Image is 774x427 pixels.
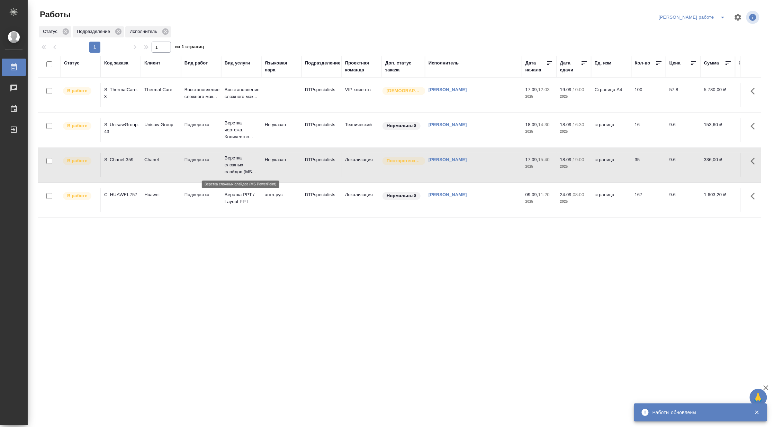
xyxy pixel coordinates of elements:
[387,192,416,199] p: Нормальный
[746,11,761,24] span: Посмотреть информацию
[125,26,171,37] div: Исполнитель
[225,60,250,67] div: Вид услуги
[704,60,719,67] div: Сумма
[62,191,97,201] div: Исполнитель выполняет работу
[184,60,208,67] div: Вид работ
[525,128,553,135] p: 2025
[104,86,137,100] div: S_ThermalCare-3
[747,153,763,169] button: Здесь прячутся важные кнопки
[560,192,573,197] p: 24.09,
[184,191,218,198] p: Подверстка
[144,86,178,93] p: Thermal Care
[342,83,382,107] td: VIP клиенты
[77,28,112,35] p: Подразделение
[144,191,178,198] p: Huawei
[38,9,71,20] span: Работы
[67,122,87,129] p: В работе
[129,28,160,35] p: Исполнитель
[104,60,128,67] div: Код заказа
[144,60,160,67] div: Клиент
[631,83,666,107] td: 100
[560,157,573,162] p: 18.09,
[591,153,631,177] td: страница
[730,9,746,26] span: Настроить таблицу
[573,122,584,127] p: 16:30
[387,157,421,164] p: Постпретензионный
[560,93,588,100] p: 2025
[429,87,467,92] a: [PERSON_NAME]
[429,122,467,127] a: [PERSON_NAME]
[261,153,301,177] td: Не указан
[573,87,584,92] p: 10:00
[631,188,666,212] td: 167
[225,86,258,100] p: Восстановление сложного мак...
[595,60,612,67] div: Ед. изм
[387,87,421,94] p: [DEMOGRAPHIC_DATA]
[301,153,342,177] td: DTPspecialists
[305,60,341,67] div: Подразделение
[591,118,631,142] td: страница
[538,157,550,162] p: 15:40
[538,192,550,197] p: 11:20
[104,156,137,163] div: S_Chanel-359
[342,153,382,177] td: Локализация
[560,60,581,73] div: Дата сдачи
[73,26,124,37] div: Подразделение
[144,121,178,128] p: Unisaw Group
[64,60,80,67] div: Статус
[342,118,382,142] td: Технический
[560,122,573,127] p: 18.09,
[666,188,701,212] td: 9.6
[525,122,538,127] p: 18.09,
[104,121,137,135] div: S_UnisawGroup-43
[184,156,218,163] p: Подверстка
[525,192,538,197] p: 09.09,
[750,409,764,416] button: Закрыть
[538,122,550,127] p: 14:30
[666,153,701,177] td: 9.6
[560,128,588,135] p: 2025
[225,120,258,140] p: Верстка чертежа. Количество...
[591,188,631,212] td: страница
[525,198,553,205] p: 2025
[750,389,767,406] button: 🙏
[631,153,666,177] td: 35
[261,188,301,212] td: англ-рус
[657,12,730,23] div: split button
[301,188,342,212] td: DTPspecialists
[39,26,71,37] div: Статус
[591,83,631,107] td: Страница А4
[301,83,342,107] td: DTPspecialists
[666,83,701,107] td: 57.8
[225,191,258,205] p: Верстка PPT / Layout PPT
[538,87,550,92] p: 12:03
[747,118,763,134] button: Здесь прячутся важные кнопки
[525,87,538,92] p: 17.09,
[573,192,584,197] p: 08:00
[62,156,97,166] div: Исполнитель выполняет работу
[62,121,97,131] div: Исполнитель выполняет работу
[560,87,573,92] p: 19.09,
[747,188,763,204] button: Здесь прячутся важные кнопки
[560,198,588,205] p: 2025
[67,192,87,199] p: В работе
[261,118,301,142] td: Не указан
[429,192,467,197] a: [PERSON_NAME]
[669,60,681,67] div: Цена
[345,60,378,73] div: Проектная команда
[184,86,218,100] p: Восстановление сложного мак...
[701,83,735,107] td: 5 780,00 ₽
[747,83,763,99] button: Здесь прячутся важные кнопки
[301,118,342,142] td: DTPspecialists
[631,118,666,142] td: 16
[525,93,553,100] p: 2025
[573,157,584,162] p: 19:00
[666,118,701,142] td: 9.6
[560,163,588,170] p: 2025
[652,409,744,416] div: Работы обновлены
[429,60,459,67] div: Исполнитель
[525,60,546,73] div: Дата начала
[43,28,60,35] p: Статус
[753,390,764,405] span: 🙏
[144,156,178,163] p: Chanel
